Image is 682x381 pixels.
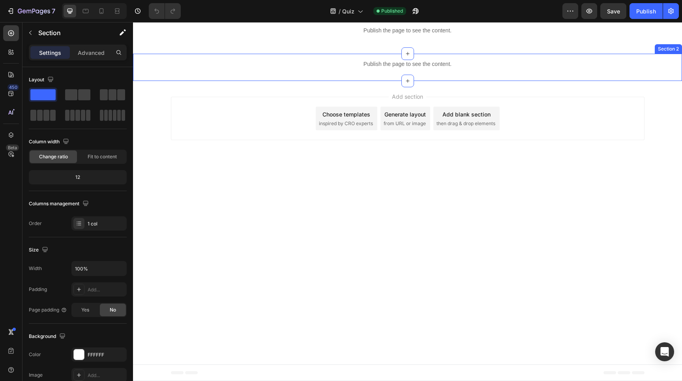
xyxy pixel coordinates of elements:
span: Yes [81,306,89,313]
p: Section [38,28,103,38]
span: then drag & drop elements [304,98,362,105]
div: 12 [30,172,125,183]
div: Columns management [29,199,90,209]
span: Published [381,8,403,15]
p: Pre-Order Corewell Now! [336,46,425,57]
span: Save [607,8,620,15]
div: Publish [636,7,656,15]
span: Add section [256,70,293,79]
button: Save [600,3,626,19]
div: FFFFFF [88,351,125,358]
p: Settings [39,49,61,57]
button: 7 [3,3,59,19]
img: Luum [25,13,73,26]
div: Order [29,220,42,227]
span: Change ratio [39,153,68,160]
span: inspired by CRO experts [186,98,240,105]
a: Contact [346,15,371,24]
div: Page padding [29,306,67,313]
div: Size [29,245,50,255]
div: Column width [29,137,71,147]
a: Home [311,15,330,24]
div: Add... [88,286,125,293]
div: Undo/Redo [149,3,181,19]
div: Add blank section [309,88,358,96]
button: Publish [630,3,663,19]
div: 450 [7,84,19,90]
iframe: Design area [133,22,682,381]
div: Choose templates [189,88,237,96]
span: / [339,7,341,15]
div: 1 col [88,220,125,227]
p: Advanced [78,49,105,57]
p: 7 [52,6,55,16]
div: Width [29,265,42,272]
div: Layout [29,75,55,85]
span: No [110,306,116,313]
div: Section 2 [523,23,547,30]
div: Padding [29,286,47,293]
div: Background [29,331,67,342]
div: Add... [88,372,125,379]
div: Beta [6,145,19,151]
span: from URL or image [251,98,293,105]
div: Open Intercom Messenger [655,342,674,361]
span: Fit to content [88,153,117,160]
div: Image [29,372,43,379]
input: Auto [72,261,126,276]
div: Color [29,351,41,358]
p: 20% OFF Beta Sale : [258,46,327,57]
span: Quiz [342,7,354,15]
div: Generate layout [251,88,293,96]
